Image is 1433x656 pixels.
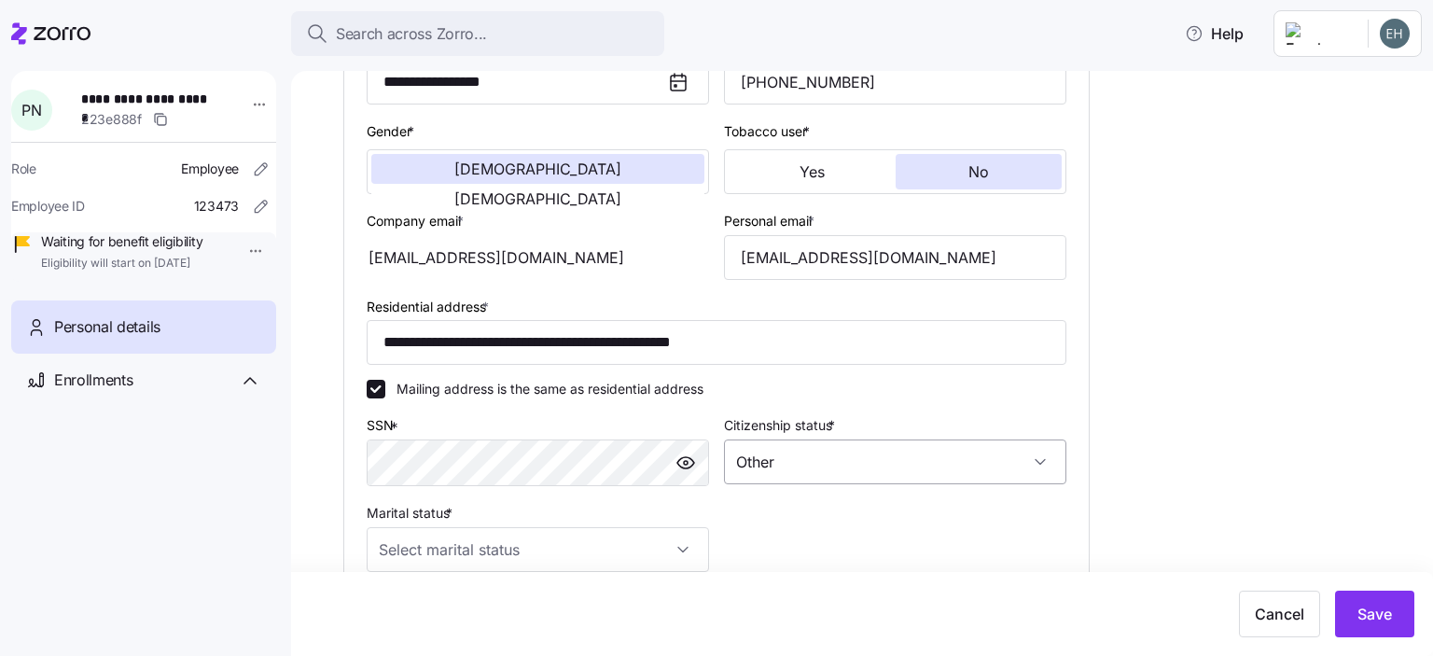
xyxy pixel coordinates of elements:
img: Employer logo [1286,22,1353,45]
input: Select marital status [367,527,709,572]
span: Search across Zorro... [336,22,487,46]
span: 223e888f [81,110,142,129]
span: Eligibility will start on [DATE] [41,256,202,272]
input: Select citizenship status [724,440,1066,484]
img: 94bab8815199c1010a66c50ce00e2a17 [1380,19,1410,49]
span: [DEMOGRAPHIC_DATA] [454,161,621,176]
label: Mailing address is the same as residential address [385,380,703,398]
span: Enrollments [54,369,132,392]
label: Gender [367,121,418,142]
span: Help [1185,22,1244,45]
span: [DEMOGRAPHIC_DATA] [454,191,621,206]
span: Save [1357,603,1392,625]
label: Citizenship status [724,415,839,436]
button: Save [1335,591,1414,637]
label: Personal email [724,211,818,231]
label: Company email [367,211,467,231]
label: Tobacco user [724,121,814,142]
span: 123473 [194,197,239,216]
span: Yes [800,164,825,179]
input: Email [724,235,1066,280]
button: Cancel [1239,591,1320,637]
span: Employee ID [11,197,85,216]
span: Role [11,160,36,178]
button: Help [1170,15,1259,52]
label: Marital status [367,503,456,523]
button: Search across Zorro... [291,11,664,56]
input: Phone [724,60,1066,105]
span: P N [21,103,41,118]
span: Personal details [54,315,160,339]
span: Cancel [1255,603,1304,625]
label: Residential address [367,297,493,317]
span: No [968,164,989,179]
span: Waiting for benefit eligibility [41,232,202,251]
span: Employee [181,160,239,178]
label: SSN [367,415,402,436]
